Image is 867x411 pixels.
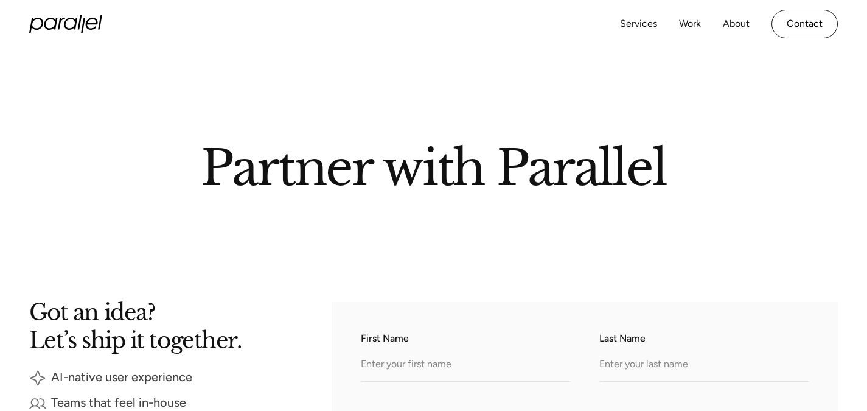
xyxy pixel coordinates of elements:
[361,348,570,382] input: Enter your first name
[679,15,701,33] a: Work
[51,373,192,382] div: AI-native user experience
[29,302,293,349] h2: Got an idea? Let’s ship it together.
[51,399,186,407] div: Teams that feel in-house
[361,331,570,346] label: First Name
[29,15,102,33] a: home
[599,331,809,346] label: Last Name
[87,145,781,186] h2: Partner with Parallel
[723,15,750,33] a: About
[599,348,809,382] input: Enter your last name
[771,10,838,38] a: Contact
[620,15,657,33] a: Services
